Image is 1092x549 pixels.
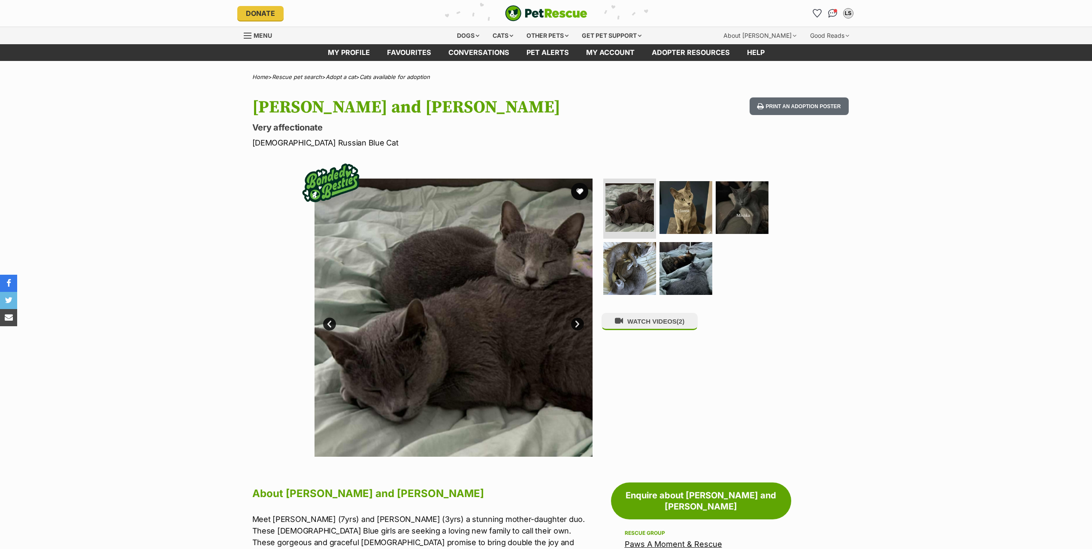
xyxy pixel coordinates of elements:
div: LS [844,9,853,18]
span: Menu [254,32,272,39]
img: logo-cat-932fe2b9b8326f06289b0f2fb663e598f794de774fb13d1741a6617ecf9a85b4.svg [505,5,587,21]
a: Adopter resources [643,44,738,61]
a: Menu [244,27,278,42]
button: favourite [571,183,588,200]
a: Enquire about [PERSON_NAME] and [PERSON_NAME] [611,482,791,519]
a: Cats available for adoption [360,73,430,80]
img: Photo of Lylanna And Mishka [716,181,768,234]
a: Paws A Moment & Rescue [625,540,722,549]
span: (2) [677,318,684,325]
div: Cats [487,27,519,44]
a: Adopt a cat [326,73,356,80]
img: Photo of Lylanna And Mishka [603,242,656,295]
div: > > > [231,74,862,80]
button: My account [841,6,855,20]
a: Next [571,318,584,331]
img: Photo of Lylanna And Mishka [659,181,712,234]
button: WATCH VIDEOS(2) [602,313,698,330]
button: Print an adoption poster [750,97,848,115]
a: Donate [237,6,284,21]
a: conversations [440,44,518,61]
h2: About [PERSON_NAME] and [PERSON_NAME] [252,484,607,503]
img: Photo of Lylanna And Mishka [605,183,654,232]
a: Favourites [378,44,440,61]
a: Pet alerts [518,44,578,61]
img: Photo of Lylanna And Mishka [315,179,593,457]
a: My profile [319,44,378,61]
img: Photo of Lylanna And Mishka [659,242,712,295]
ul: Account quick links [811,6,855,20]
a: PetRescue [505,5,587,21]
img: chat-41dd97257d64d25036548639549fe6c8038ab92f7586957e7f3b1b290dea8141.svg [828,9,837,18]
img: bonded besties [296,149,365,217]
div: Good Reads [804,27,855,44]
a: Help [738,44,773,61]
a: Home [252,73,268,80]
a: Favourites [811,6,824,20]
div: Dogs [451,27,485,44]
a: My account [578,44,643,61]
p: [DEMOGRAPHIC_DATA] Russian Blue Cat [252,137,615,149]
div: Get pet support [576,27,647,44]
div: Other pets [520,27,575,44]
a: Conversations [826,6,840,20]
div: About [PERSON_NAME] [717,27,802,44]
p: Very affectionate [252,121,615,133]
div: Rescue group [625,530,777,537]
a: Prev [323,318,336,331]
a: Rescue pet search [272,73,322,80]
h1: [PERSON_NAME] and [PERSON_NAME] [252,97,615,117]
